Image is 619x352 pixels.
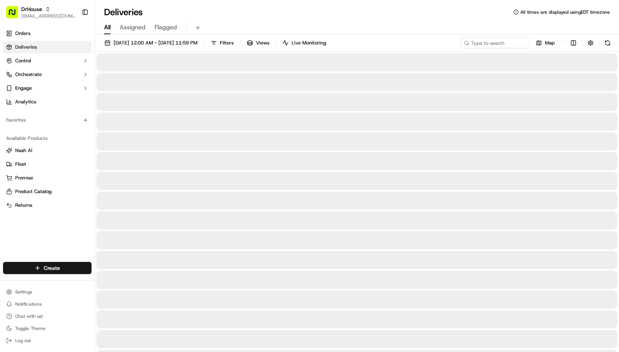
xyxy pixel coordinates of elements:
[220,40,234,46] span: Filters
[15,57,31,64] span: Control
[15,338,31,344] span: Log out
[3,3,79,21] button: DrHouse[EMAIL_ADDRESS][DOMAIN_NAME]
[3,96,92,108] a: Analytics
[602,38,613,48] button: Refresh
[6,147,88,154] a: Nash AI
[104,23,111,32] span: All
[545,40,555,46] span: Map
[3,144,92,157] button: Nash AI
[256,40,269,46] span: Views
[3,199,92,211] button: Returns
[3,82,92,94] button: Engage
[292,40,326,46] span: Live Monitoring
[21,5,42,13] button: DrHouse
[6,161,88,168] a: Fleet
[114,40,197,46] span: [DATE] 12:00 AM - [DATE] 11:59 PM
[3,27,92,40] a: Orders
[15,71,42,78] span: Orchestrate
[3,55,92,67] button: Control
[3,172,92,184] button: Promise
[104,6,143,18] h1: Deliveries
[3,335,92,346] button: Log out
[3,299,92,309] button: Notifications
[279,38,330,48] button: Live Monitoring
[3,262,92,274] button: Create
[3,158,92,170] button: Fleet
[3,186,92,198] button: Product Catalog
[155,23,177,32] span: Flagged
[207,38,237,48] button: Filters
[6,188,88,195] a: Product Catalog
[15,313,43,319] span: Chat with us!
[15,325,46,331] span: Toggle Theme
[15,202,32,209] span: Returns
[15,289,32,295] span: Settings
[15,98,36,105] span: Analytics
[461,38,529,48] input: Type to search
[3,41,92,53] a: Deliveries
[15,188,52,195] span: Product Catalog
[3,114,92,126] div: Favorites
[101,38,201,48] button: [DATE] 12:00 AM - [DATE] 11:59 PM
[15,30,30,37] span: Orders
[44,264,60,272] span: Create
[15,174,33,181] span: Promise
[15,147,32,154] span: Nash AI
[3,287,92,297] button: Settings
[3,132,92,144] div: Available Products
[3,323,92,334] button: Toggle Theme
[6,202,88,209] a: Returns
[6,174,88,181] a: Promise
[15,161,26,168] span: Fleet
[120,23,145,32] span: Assigned
[21,13,76,19] button: [EMAIL_ADDRESS][DOMAIN_NAME]
[3,68,92,81] button: Orchestrate
[15,85,32,92] span: Engage
[3,311,92,322] button: Chat with us!
[520,9,610,15] span: All times are displayed using EDT timezone
[243,38,273,48] button: Views
[532,38,558,48] button: Map
[15,44,37,51] span: Deliveries
[15,301,42,307] span: Notifications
